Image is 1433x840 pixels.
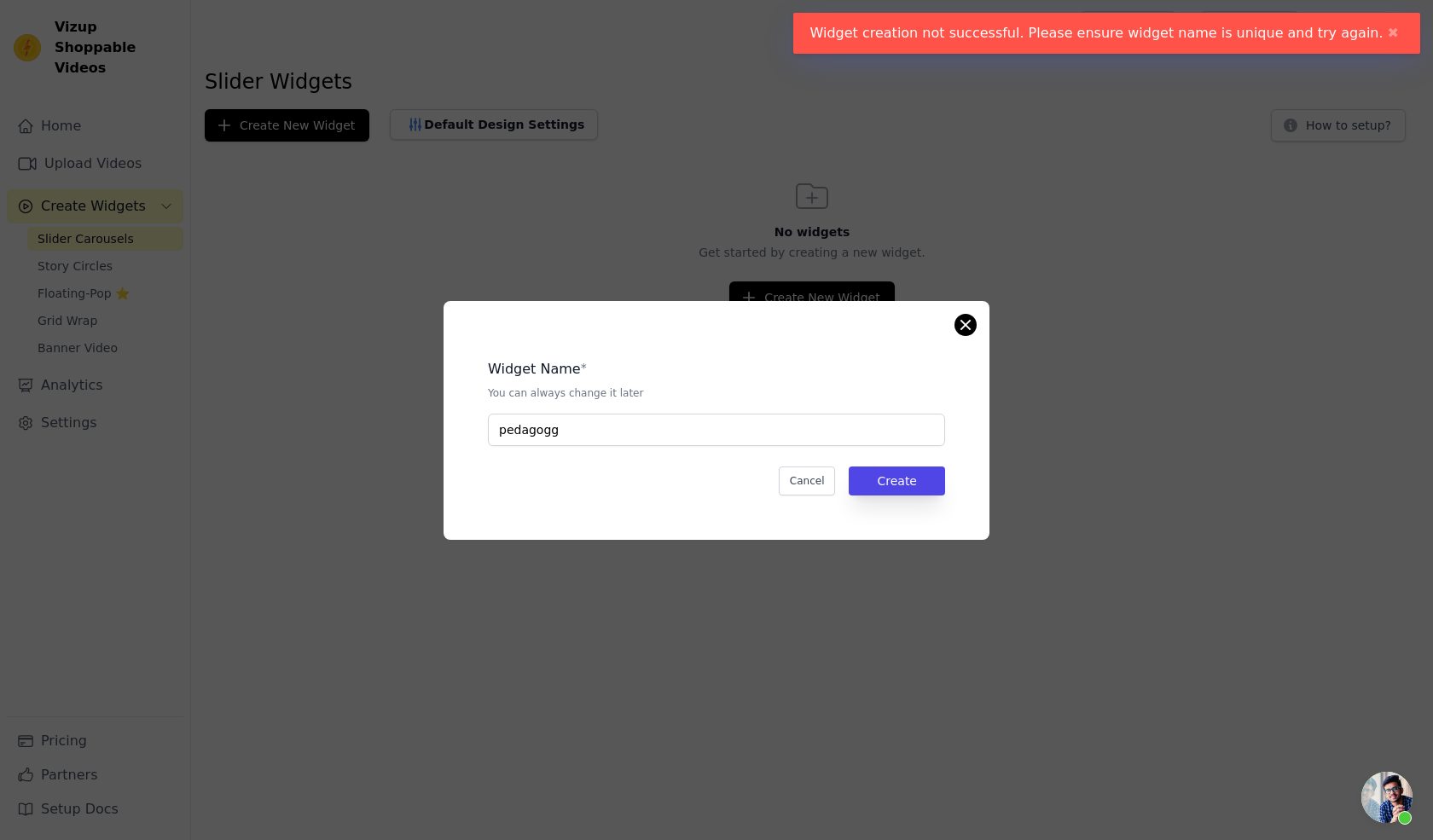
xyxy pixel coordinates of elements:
p: You can always change it later [488,386,945,400]
button: Close [1384,23,1403,43]
button: Cancel [779,466,836,495]
button: Create [849,466,945,495]
div: Open chat [1361,772,1413,823]
legend: Widget Name [488,359,581,379]
div: Widget creation not successful. Please ensure widget name is unique and try again. [793,13,1421,54]
button: Close modal [955,315,976,335]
